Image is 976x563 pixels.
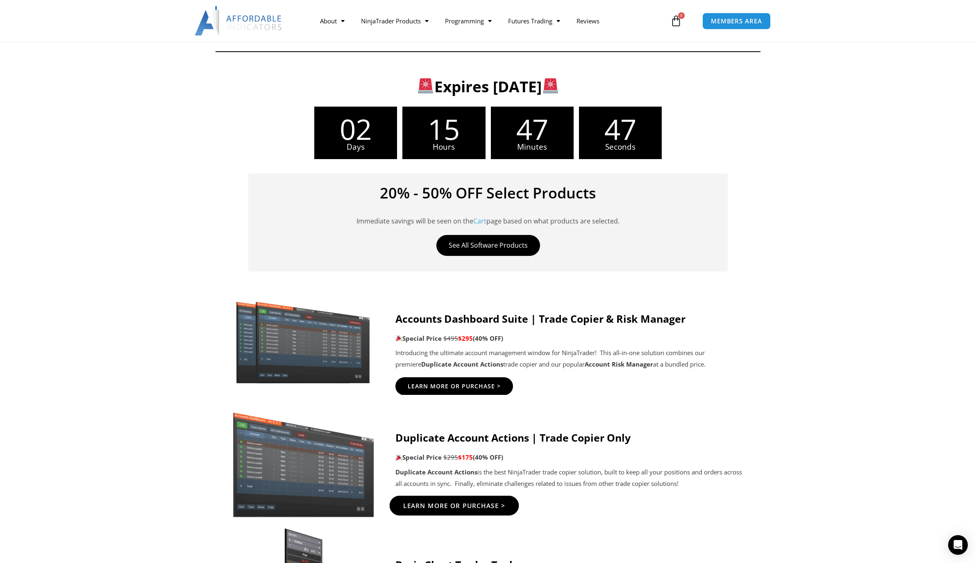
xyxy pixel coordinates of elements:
span: $295 [443,453,458,461]
a: See All Software Products [436,235,540,256]
p: Immediate savings will be seen on the page based on what products are selected. [261,205,715,227]
span: 47 [491,115,574,143]
strong: Special Price [395,334,442,342]
p: is the best NinjaTrader trade copier solution, built to keep all your positions and orders across... [395,467,744,490]
strong: Special Price [395,453,442,461]
p: Introducing the ultimate account management window for NinjaTrader! This all-in-one solution comb... [395,347,744,370]
span: $495 [443,334,458,342]
span: Hours [402,143,485,151]
a: About [312,11,353,30]
div: Open Intercom Messenger [948,535,968,555]
a: NinjaTrader Products [353,11,437,30]
h4: Duplicate Account Actions | Trade Copier Only [395,431,744,444]
strong: Account Risk Manager [585,360,653,368]
img: Screenshot 2024-11-20 151221 | Affordable Indicators – NinjaTrader [232,298,375,385]
span: MEMBERS AREA [711,18,762,24]
img: 🎉 [396,454,402,460]
span: 47 [579,115,662,143]
img: LogoAI | Affordable Indicators – NinjaTrader [195,6,283,36]
img: Screenshot 2024-08-26 15414455555 | Affordable Indicators – NinjaTrader [232,403,375,517]
a: Reviews [568,11,608,30]
span: $175 [458,453,473,461]
img: 🚨 [543,78,558,93]
a: Learn More Or Purchase > [395,377,513,395]
span: Seconds [579,143,662,151]
span: 0 [678,12,685,19]
strong: Accounts Dashboard Suite | Trade Copier & Risk Manager [395,312,685,326]
b: (40% OFF) [473,334,503,342]
span: Minutes [491,143,574,151]
a: Cart [473,217,486,226]
span: 15 [402,115,485,143]
span: 02 [314,115,397,143]
a: Programming [437,11,500,30]
nav: Menu [312,11,668,30]
a: 0 [658,9,694,33]
span: $295 [458,334,473,342]
span: Days [314,143,397,151]
a: MEMBERS AREA [702,13,771,30]
b: (40% OFF) [473,453,503,461]
a: Futures Trading [500,11,568,30]
strong: Duplicate Account Actions [421,360,503,368]
img: 🚨 [418,78,433,93]
h4: 20% - 50% OFF Select Products [261,186,715,201]
span: Learn More Or Purchase > [403,502,506,508]
h3: Expires [DATE] [229,77,747,96]
strong: Duplicate Account Actions [395,468,477,476]
img: 🎉 [396,335,402,341]
span: Learn More Or Purchase > [408,383,501,389]
a: Learn More Or Purchase > [390,496,519,515]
